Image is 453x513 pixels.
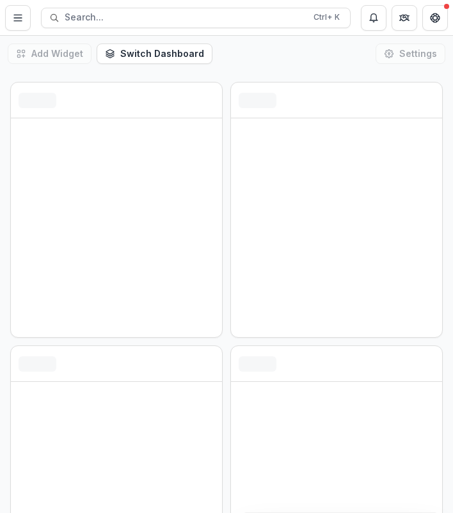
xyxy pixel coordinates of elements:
[376,43,445,64] button: Settings
[392,5,417,31] button: Partners
[65,12,306,23] span: Search...
[5,5,31,31] button: Toggle Menu
[311,10,342,24] div: Ctrl + K
[97,43,212,64] button: Switch Dashboard
[361,5,386,31] button: Notifications
[8,43,91,64] button: Add Widget
[41,8,351,28] button: Search...
[422,5,448,31] button: Get Help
